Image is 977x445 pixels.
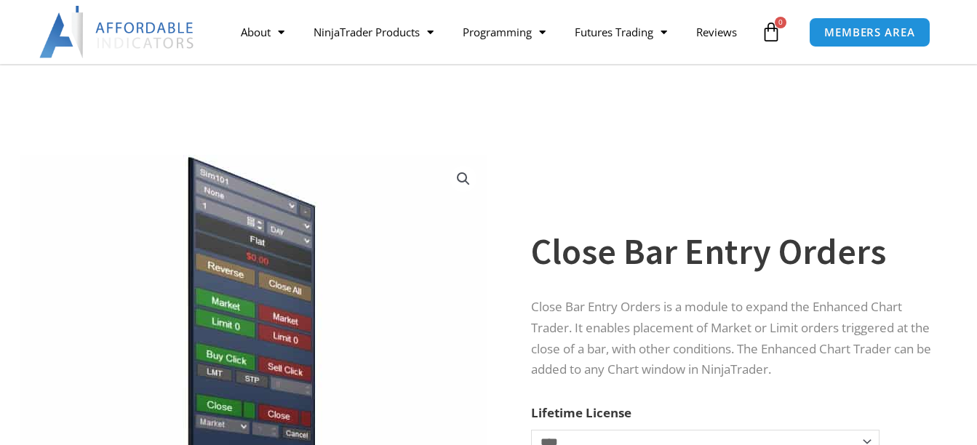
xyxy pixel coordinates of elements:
img: LogoAI | Affordable Indicators – NinjaTrader [39,6,196,58]
nav: Menu [226,15,758,49]
a: MEMBERS AREA [809,17,930,47]
label: Lifetime License [531,404,631,421]
span: 0 [775,17,786,28]
a: Reviews [682,15,751,49]
a: Futures Trading [560,15,682,49]
a: Programming [448,15,560,49]
span: MEMBERS AREA [824,27,915,38]
a: NinjaTrader Products [299,15,448,49]
a: 0 [739,11,803,53]
a: About [226,15,299,49]
p: Close Bar Entry Orders is a module to expand the Enhanced Chart Trader. It enables placement of M... [531,297,941,381]
a: View full-screen image gallery [450,166,476,192]
h1: Close Bar Entry Orders [531,226,941,277]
